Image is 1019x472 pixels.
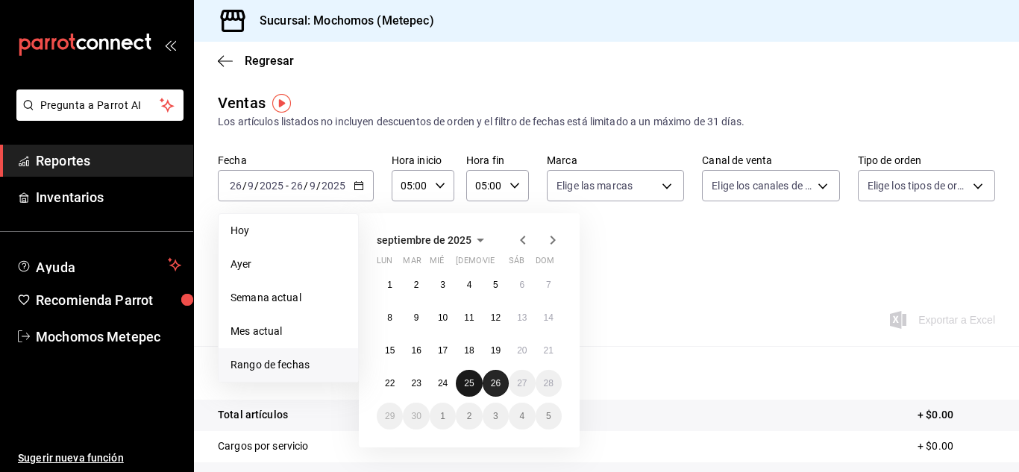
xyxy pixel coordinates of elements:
button: 19 de septiembre de 2025 [483,337,509,364]
abbr: 9 de septiembre de 2025 [414,312,419,323]
abbr: 3 de octubre de 2025 [493,411,498,421]
button: 10 de septiembre de 2025 [430,304,456,331]
span: Rango de fechas [231,357,346,373]
a: Pregunta a Parrot AI [10,108,184,124]
p: Cargos por servicio [218,438,309,454]
abbr: 2 de septiembre de 2025 [414,280,419,290]
p: + $0.00 [918,438,995,454]
button: Tooltip marker [272,94,291,113]
button: 14 de septiembre de 2025 [536,304,562,331]
span: / [316,180,321,192]
button: Regresar [218,54,294,68]
abbr: 1 de septiembre de 2025 [387,280,392,290]
abbr: martes [403,256,421,271]
button: 5 de octubre de 2025 [536,403,562,429]
label: Tipo de orden [858,155,995,166]
abbr: 22 de septiembre de 2025 [385,378,395,388]
button: 3 de octubre de 2025 [483,403,509,429]
button: 4 de octubre de 2025 [509,403,535,429]
span: / [242,180,247,192]
input: -- [290,180,304,192]
abbr: 13 de septiembre de 2025 [517,312,527,323]
abbr: 27 de septiembre de 2025 [517,378,527,388]
abbr: 12 de septiembre de 2025 [491,312,501,323]
button: 23 de septiembre de 2025 [403,370,429,397]
button: 5 de septiembre de 2025 [483,271,509,298]
abbr: 4 de octubre de 2025 [519,411,524,421]
button: 2 de septiembre de 2025 [403,271,429,298]
label: Hora inicio [392,155,454,166]
button: open_drawer_menu [164,39,176,51]
span: Pregunta a Parrot AI [40,98,160,113]
label: Marca [547,155,684,166]
input: -- [309,180,316,192]
abbr: 25 de septiembre de 2025 [464,378,474,388]
abbr: 3 de septiembre de 2025 [440,280,445,290]
abbr: 28 de septiembre de 2025 [544,378,554,388]
label: Fecha [218,155,374,166]
label: Canal de venta [702,155,839,166]
div: Ventas [218,92,266,114]
button: 21 de septiembre de 2025 [536,337,562,364]
abbr: miércoles [430,256,444,271]
input: ---- [259,180,284,192]
abbr: 19 de septiembre de 2025 [491,345,501,356]
abbr: lunes [377,256,392,271]
abbr: viernes [483,256,495,271]
span: / [254,180,259,192]
button: 27 de septiembre de 2025 [509,370,535,397]
button: 13 de septiembre de 2025 [509,304,535,331]
abbr: 20 de septiembre de 2025 [517,345,527,356]
button: 11 de septiembre de 2025 [456,304,482,331]
abbr: 17 de septiembre de 2025 [438,345,448,356]
abbr: jueves [456,256,544,271]
input: ---- [321,180,346,192]
abbr: 14 de septiembre de 2025 [544,312,554,323]
span: - [286,180,289,192]
span: Reportes [36,151,181,171]
button: 1 de octubre de 2025 [430,403,456,429]
label: Hora fin [466,155,529,166]
button: septiembre de 2025 [377,231,489,249]
button: 29 de septiembre de 2025 [377,403,403,429]
button: 22 de septiembre de 2025 [377,370,403,397]
span: Hoy [231,223,346,239]
abbr: 24 de septiembre de 2025 [438,378,448,388]
abbr: 26 de septiembre de 2025 [491,378,501,388]
abbr: 6 de septiembre de 2025 [519,280,524,290]
div: Los artículos listados no incluyen descuentos de orden y el filtro de fechas está limitado a un m... [218,114,995,130]
span: Sugerir nueva función [18,450,181,466]
button: 8 de septiembre de 2025 [377,304,403,331]
span: / [304,180,308,192]
button: 4 de septiembre de 2025 [456,271,482,298]
button: Pregunta a Parrot AI [16,89,184,121]
span: Mes actual [231,324,346,339]
span: Elige los canales de venta [712,178,812,193]
button: 6 de septiembre de 2025 [509,271,535,298]
span: Ayuda [36,256,162,274]
abbr: 29 de septiembre de 2025 [385,411,395,421]
button: 1 de septiembre de 2025 [377,271,403,298]
button: 3 de septiembre de 2025 [430,271,456,298]
button: 28 de septiembre de 2025 [536,370,562,397]
button: 2 de octubre de 2025 [456,403,482,429]
span: Mochomos Metepec [36,327,181,347]
button: 7 de septiembre de 2025 [536,271,562,298]
abbr: 1 de octubre de 2025 [440,411,445,421]
abbr: 21 de septiembre de 2025 [544,345,554,356]
button: 12 de septiembre de 2025 [483,304,509,331]
abbr: 5 de octubre de 2025 [546,411,551,421]
abbr: 2 de octubre de 2025 [467,411,472,421]
span: Regresar [245,54,294,68]
button: 15 de septiembre de 2025 [377,337,403,364]
button: 9 de septiembre de 2025 [403,304,429,331]
h3: Sucursal: Mochomos (Metepec) [248,12,434,30]
abbr: 23 de septiembre de 2025 [411,378,421,388]
button: 20 de septiembre de 2025 [509,337,535,364]
abbr: 8 de septiembre de 2025 [387,312,392,323]
button: 24 de septiembre de 2025 [430,370,456,397]
button: 16 de septiembre de 2025 [403,337,429,364]
span: Recomienda Parrot [36,290,181,310]
abbr: 15 de septiembre de 2025 [385,345,395,356]
input: -- [247,180,254,192]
